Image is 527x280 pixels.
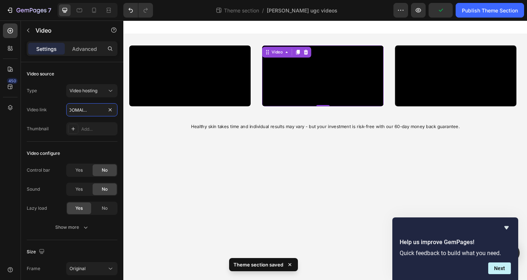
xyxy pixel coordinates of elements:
[462,7,518,14] div: Publish Theme Section
[27,186,40,193] div: Sound
[35,26,98,35] p: Video
[27,167,50,173] div: Control bar
[48,6,51,15] p: 7
[27,126,49,132] div: Thumbnail
[75,167,83,173] span: Yes
[102,167,108,173] span: No
[75,186,83,193] span: Yes
[27,150,60,157] div: Video configure
[295,27,427,93] video: Video
[6,112,433,119] p: Healthy skin takes time and individual results may vary - but your investment is risk-free with o...
[123,3,153,18] div: Undo/Redo
[27,71,54,77] div: Video source
[160,31,175,38] div: Video
[267,7,337,14] span: [PERSON_NAME] ugc videos
[27,265,40,272] div: Frame
[27,107,47,113] div: Video link
[3,3,55,18] button: 7
[70,88,97,93] span: Video hosting
[488,262,511,274] button: Next question
[102,205,108,212] span: No
[27,205,47,212] div: Lazy load
[66,103,117,116] input: Insert video url here
[400,223,511,274] div: Help us improve GemPages!
[72,45,97,53] p: Advanced
[123,20,527,280] iframe: Design area
[456,3,524,18] button: Publish Theme Section
[233,261,283,268] p: Theme section saved
[102,186,108,193] span: No
[502,223,511,232] button: Hide survey
[55,224,89,231] div: Show more
[27,221,117,234] button: Show more
[7,78,18,84] div: 450
[27,87,37,94] div: Type
[151,27,283,93] video: Video
[262,7,264,14] span: /
[27,247,46,257] div: Size
[66,262,117,275] button: Original
[223,7,261,14] span: Theme section
[81,126,116,132] div: Add...
[400,238,511,247] h2: Help us improve GemPages!
[400,250,511,257] p: Quick feedback to build what you need.
[36,45,57,53] p: Settings
[66,84,117,97] button: Video hosting
[70,266,86,271] span: Original
[75,205,83,212] span: Yes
